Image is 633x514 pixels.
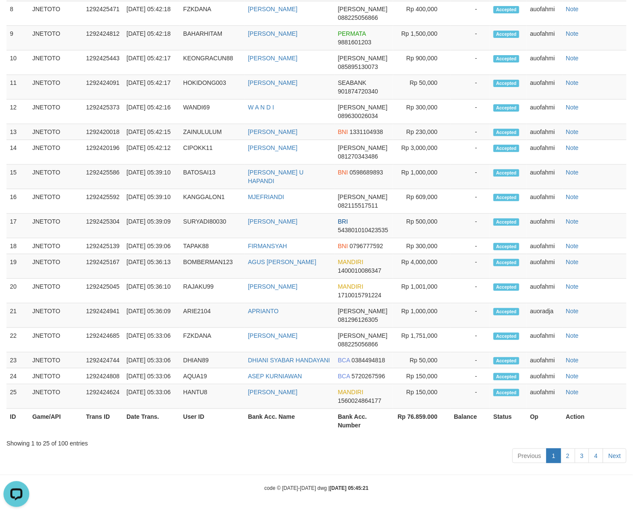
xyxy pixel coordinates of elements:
div: Showing 1 to 25 of 100 entries [6,436,627,448]
td: [DATE] 05:42:18 [123,26,180,50]
span: Copy 0384494818 to clipboard [352,357,385,364]
span: [PERSON_NAME] [338,332,388,339]
td: auofahmi [527,352,562,368]
span: Copy 0598689893 to clipboard [350,169,383,176]
td: Rp 150,000 [393,384,450,409]
td: Rp 300,000 [393,100,450,124]
td: Rp 609,000 [393,189,450,214]
span: Accepted [493,31,519,38]
td: [DATE] 05:42:17 [123,50,180,75]
span: Copy 1560024864177 to clipboard [338,397,382,404]
td: - [450,368,490,384]
td: HANTU8 [180,384,245,409]
strong: [DATE] 05:45:21 [330,486,369,492]
td: HOKIDONG003 [180,75,245,100]
td: Rp 400,000 [393,1,450,26]
td: 24 [6,368,29,384]
span: MANDIRI [338,259,363,265]
span: Accepted [493,333,519,340]
span: Accepted [493,283,519,291]
a: Note [566,169,579,176]
td: - [450,165,490,189]
a: Note [566,332,579,339]
a: Note [566,373,579,380]
td: WANDI69 [180,100,245,124]
a: DHIANI SYABAR HANDAYANI [248,357,330,364]
span: Copy 1710015791224 to clipboard [338,292,382,299]
a: [PERSON_NAME] [248,79,298,86]
span: Accepted [493,169,519,177]
td: auofahmi [527,26,562,50]
a: Next [603,449,627,463]
td: Rp 500,000 [393,214,450,238]
a: Note [566,128,579,135]
a: Note [566,104,579,111]
span: Copy 085895130073 to clipboard [338,63,378,70]
td: BATOSAI13 [180,165,245,189]
span: Copy 089630026034 to clipboard [338,112,378,119]
td: JNETOTO [29,254,83,279]
td: auofahmi [527,50,562,75]
button: Open LiveChat chat widget [3,3,29,29]
td: FZKDANA [180,328,245,352]
span: Accepted [493,389,519,396]
td: 1292425586 [83,165,123,189]
span: Accepted [493,218,519,226]
td: 1292425139 [83,238,123,254]
td: Rp 1,751,000 [393,328,450,352]
th: Trans ID [83,409,123,433]
td: - [450,75,490,100]
td: 1292424941 [83,303,123,328]
td: - [450,140,490,165]
td: JNETOTO [29,238,83,254]
th: User ID [180,409,245,433]
td: JNETOTO [29,1,83,26]
span: Accepted [493,80,519,87]
td: ARIE2104 [180,303,245,328]
td: JNETOTO [29,214,83,238]
a: Note [566,193,579,200]
td: [DATE] 05:42:16 [123,100,180,124]
td: 1292425167 [83,254,123,279]
span: Accepted [493,308,519,315]
td: Rp 900,000 [393,50,450,75]
span: Copy 543801010423535 to clipboard [338,227,388,234]
td: JNETOTO [29,165,83,189]
td: Rp 230,000 [393,124,450,140]
span: Copy 1331104938 to clipboard [350,128,383,135]
td: auofahmi [527,100,562,124]
td: - [450,1,490,26]
td: BAHARHITAM [180,26,245,50]
span: Copy 082115517511 to clipboard [338,202,378,209]
span: MANDIRI [338,389,363,396]
th: Balance [450,409,490,433]
a: Note [566,6,579,12]
span: [PERSON_NAME] [338,144,388,151]
td: auofahmi [527,214,562,238]
td: JNETOTO [29,189,83,214]
td: 17 [6,214,29,238]
a: 1 [546,449,561,463]
td: - [450,100,490,124]
span: BNI [338,169,348,176]
a: Note [566,55,579,62]
td: 1292425592 [83,189,123,214]
td: [DATE] 05:39:06 [123,238,180,254]
td: - [450,50,490,75]
td: 1292420196 [83,140,123,165]
td: 1292425373 [83,100,123,124]
td: - [450,214,490,238]
td: auofahmi [527,238,562,254]
td: JNETOTO [29,140,83,165]
td: auofahmi [527,328,562,352]
span: [PERSON_NAME] [338,308,388,315]
a: [PERSON_NAME] [248,144,298,151]
td: [DATE] 05:39:10 [123,165,180,189]
td: [DATE] 05:42:17 [123,75,180,100]
td: 1292424091 [83,75,123,100]
span: Copy 081296126305 to clipboard [338,316,378,323]
td: auofahmi [527,368,562,384]
th: Game/API [29,409,83,433]
span: MANDIRI [338,283,363,290]
td: JNETOTO [29,50,83,75]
